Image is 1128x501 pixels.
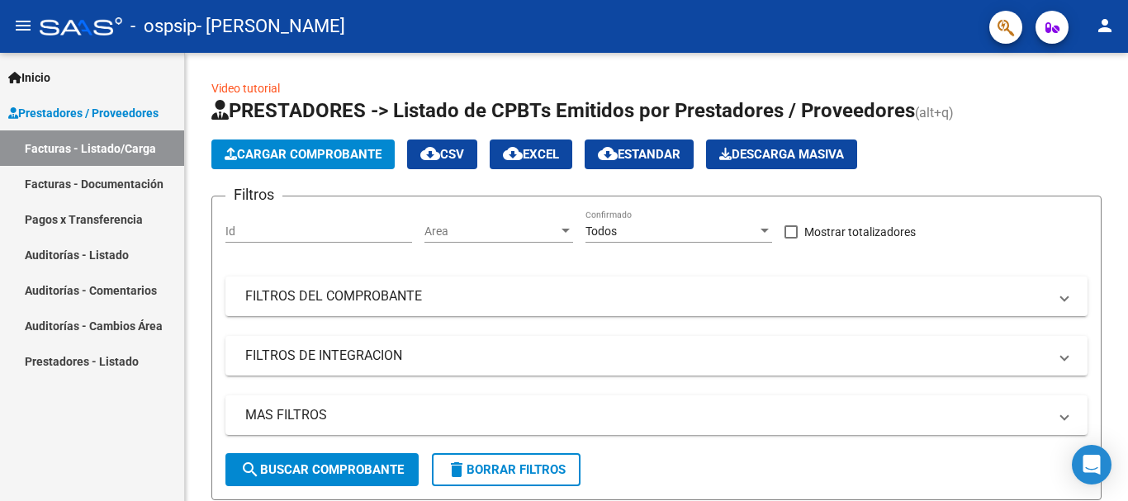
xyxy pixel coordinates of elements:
[245,347,1048,365] mat-panel-title: FILTROS DE INTEGRACION
[420,147,464,162] span: CSV
[719,147,844,162] span: Descarga Masiva
[804,222,916,242] span: Mostrar totalizadores
[706,139,857,169] button: Descarga Masiva
[225,336,1088,376] mat-expansion-panel-header: FILTROS DE INTEGRACION
[1072,445,1111,484] div: Open Intercom Messenger
[915,105,954,121] span: (alt+q)
[130,8,197,45] span: - ospsip
[240,460,260,480] mat-icon: search
[225,147,382,162] span: Cargar Comprobante
[432,453,581,486] button: Borrar Filtros
[211,82,280,95] a: Video tutorial
[245,287,1048,305] mat-panel-title: FILTROS DEL COMPROBANTE
[245,406,1048,424] mat-panel-title: MAS FILTROS
[8,104,159,122] span: Prestadores / Proveedores
[424,225,558,239] span: Area
[197,8,345,45] span: - [PERSON_NAME]
[211,99,915,122] span: PRESTADORES -> Listado de CPBTs Emitidos por Prestadores / Proveedores
[13,16,33,35] mat-icon: menu
[225,276,1088,316] mat-expansion-panel-header: FILTROS DEL COMPROBANTE
[503,147,559,162] span: EXCEL
[240,462,404,477] span: Buscar Comprobante
[585,225,617,238] span: Todos
[8,69,50,87] span: Inicio
[1095,16,1115,35] mat-icon: person
[225,453,419,486] button: Buscar Comprobante
[503,144,523,163] mat-icon: cloud_download
[447,462,566,477] span: Borrar Filtros
[420,144,440,163] mat-icon: cloud_download
[706,139,857,169] app-download-masive: Descarga masiva de comprobantes (adjuntos)
[225,183,282,206] h3: Filtros
[585,139,694,169] button: Estandar
[211,139,395,169] button: Cargar Comprobante
[598,144,618,163] mat-icon: cloud_download
[490,139,572,169] button: EXCEL
[225,395,1088,435] mat-expansion-panel-header: MAS FILTROS
[598,147,680,162] span: Estandar
[447,460,467,480] mat-icon: delete
[407,139,477,169] button: CSV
